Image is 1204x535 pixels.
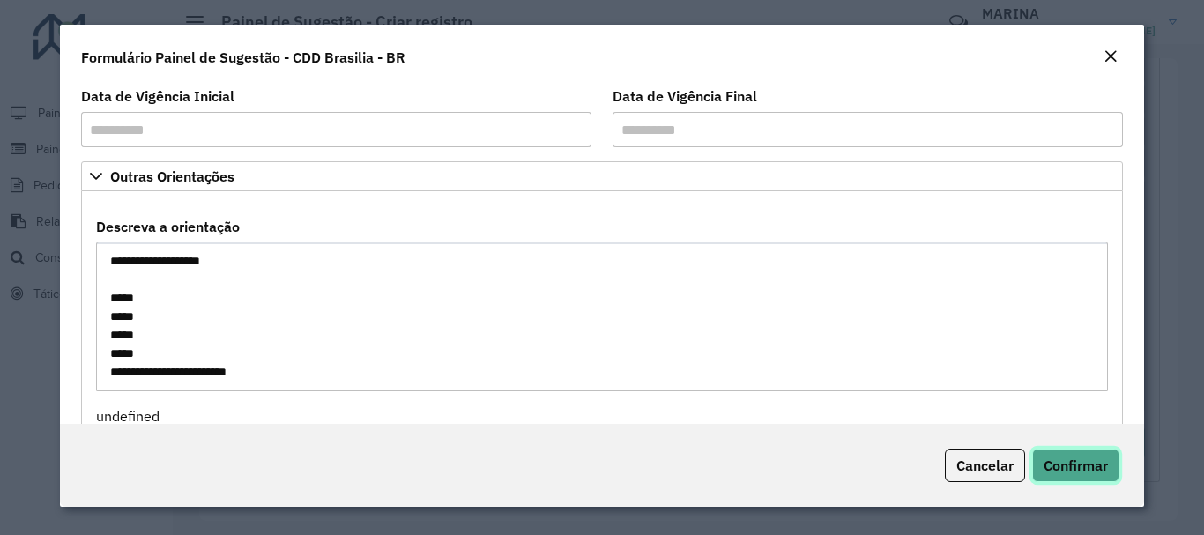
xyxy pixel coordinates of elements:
[956,457,1014,474] span: Cancelar
[96,216,240,237] label: Descreva a orientação
[1098,46,1123,69] button: Close
[81,47,405,68] h4: Formulário Painel de Sugestão - CDD Brasilia - BR
[945,449,1025,482] button: Cancelar
[1032,449,1119,482] button: Confirmar
[613,85,757,107] label: Data de Vigência Final
[96,407,160,425] span: undefined
[1104,49,1118,63] em: Fechar
[81,85,234,107] label: Data de Vigência Inicial
[81,191,1122,435] div: Outras Orientações
[81,161,1122,191] a: Outras Orientações
[1044,457,1108,474] span: Confirmar
[110,169,234,183] span: Outras Orientações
